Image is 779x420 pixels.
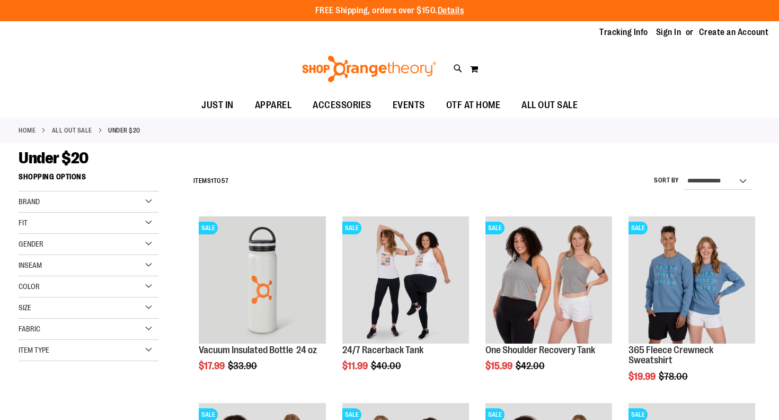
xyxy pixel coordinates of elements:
span: Inseam [19,261,42,269]
strong: Under $20 [108,126,140,135]
span: APPAREL [255,93,292,117]
span: $15.99 [485,361,514,371]
strong: Shopping Options [19,168,158,191]
span: ACCESSORIES [313,93,371,117]
a: 365 Fleece Crewneck SweatshirtSALE [628,216,755,345]
a: Create an Account [699,27,769,38]
a: 24/7 Racerback TankSALE [342,216,469,345]
span: Gender [19,240,43,248]
a: Home [19,126,36,135]
span: EVENTS [393,93,425,117]
span: SALE [628,222,648,234]
span: Color [19,282,40,291]
a: Tracking Info [599,27,648,38]
span: $40.00 [371,361,403,371]
div: product [193,211,331,398]
span: SALE [342,222,361,234]
img: Main view of One Shoulder Recovery Tank [485,216,612,343]
span: $19.99 [628,371,657,382]
label: Sort By [654,176,679,185]
img: Shop Orangetheory [300,56,438,82]
span: SALE [485,222,504,234]
span: $42.00 [516,361,546,371]
div: product [480,211,617,398]
span: JUST IN [201,93,234,117]
span: SALE [199,222,218,234]
span: $17.99 [199,361,226,371]
span: Size [19,303,31,312]
img: Vacuum Insulated Bottle 24 oz [199,216,325,343]
a: 365 Fleece Crewneck Sweatshirt [628,345,713,366]
a: One Shoulder Recovery Tank [485,345,595,355]
a: Vacuum Insulated Bottle 24 oz [199,345,317,355]
span: 57 [222,177,229,185]
span: Under $20 [19,149,88,167]
span: $11.99 [342,361,369,371]
a: Main view of One Shoulder Recovery TankSALE [485,216,612,345]
a: Details [438,6,464,15]
span: $78.00 [659,371,689,382]
a: Vacuum Insulated Bottle 24 ozSALE [199,216,325,345]
div: product [337,211,474,398]
span: $33.90 [228,361,259,371]
p: FREE Shipping, orders over $150. [315,5,464,17]
span: Fit [19,218,28,227]
span: ALL OUT SALE [521,93,578,117]
a: ALL OUT SALE [52,126,92,135]
div: product [623,211,760,409]
a: 24/7 Racerback Tank [342,345,423,355]
span: OTF AT HOME [446,93,501,117]
img: 24/7 Racerback Tank [342,216,469,343]
h2: Items to [193,173,229,189]
span: Item Type [19,346,49,354]
span: Brand [19,197,40,206]
img: 365 Fleece Crewneck Sweatshirt [628,216,755,343]
span: 1 [211,177,214,185]
a: Sign In [656,27,681,38]
span: Fabric [19,325,40,333]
